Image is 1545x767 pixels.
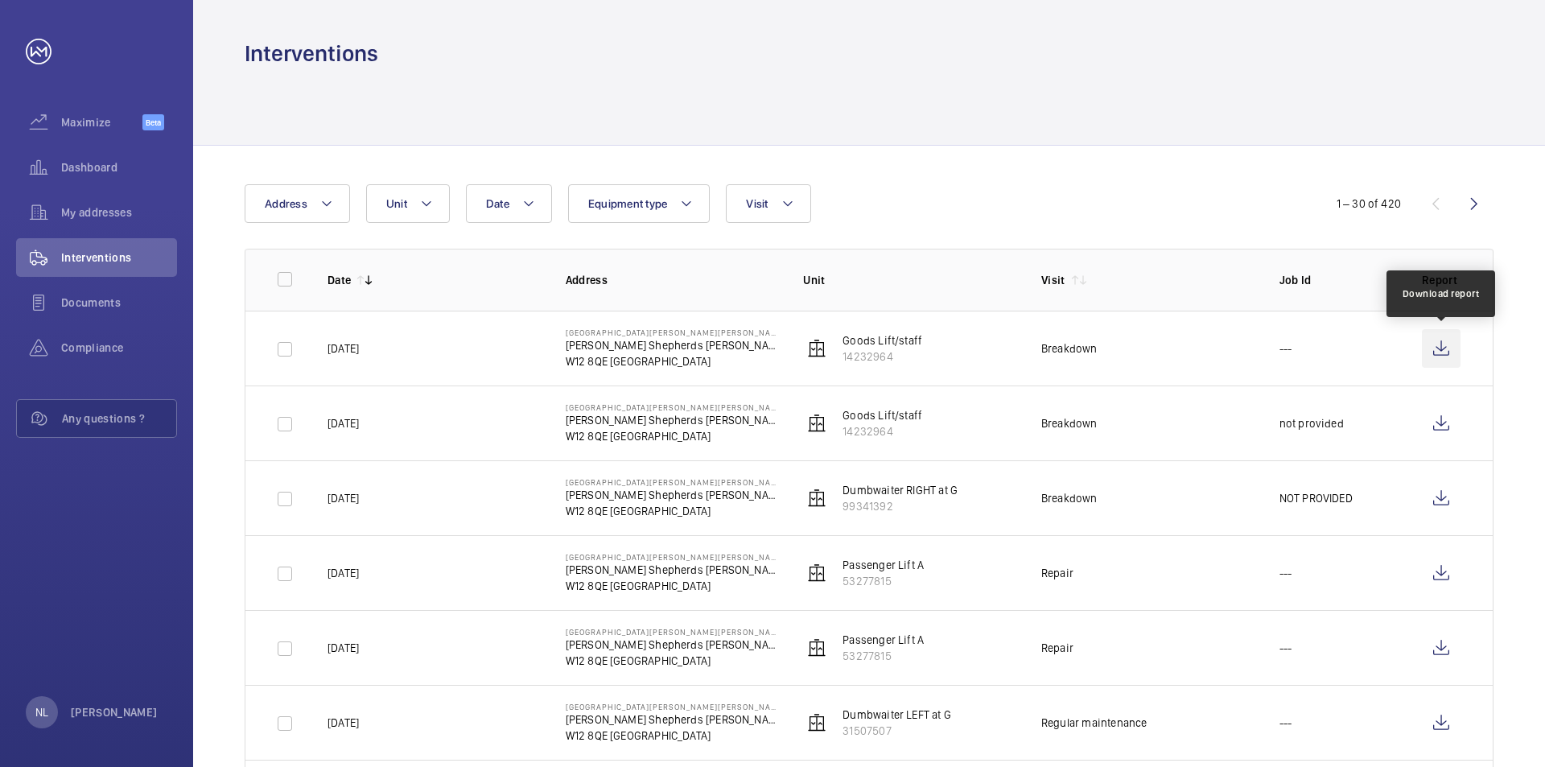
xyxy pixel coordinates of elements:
div: Repair [1041,640,1073,656]
p: --- [1279,715,1292,731]
p: [PERSON_NAME] [71,704,158,720]
p: [GEOGRAPHIC_DATA][PERSON_NAME][PERSON_NAME] [566,702,778,711]
div: Breakdown [1041,415,1098,431]
p: [DATE] [328,565,359,581]
p: [DATE] [328,640,359,656]
p: [DATE] [328,715,359,731]
div: Download report [1403,287,1480,301]
span: Compliance [61,340,177,356]
div: Regular maintenance [1041,715,1147,731]
p: --- [1279,340,1292,357]
p: Address [566,272,778,288]
p: 99341392 [843,498,958,514]
p: [GEOGRAPHIC_DATA][PERSON_NAME][PERSON_NAME] [566,328,778,337]
p: W12 8QE [GEOGRAPHIC_DATA] [566,353,778,369]
p: [DATE] [328,415,359,431]
p: [GEOGRAPHIC_DATA][PERSON_NAME][PERSON_NAME] [566,477,778,487]
p: --- [1279,565,1292,581]
p: NOT PROVIDED [1279,490,1353,506]
p: Passenger Lift A [843,632,924,648]
img: elevator.svg [807,489,826,508]
p: W12 8QE [GEOGRAPHIC_DATA] [566,578,778,594]
span: Date [486,197,509,210]
button: Visit [726,184,810,223]
p: [PERSON_NAME] Shepherds [PERSON_NAME], [566,562,778,578]
div: Breakdown [1041,490,1098,506]
p: [GEOGRAPHIC_DATA][PERSON_NAME][PERSON_NAME] [566,627,778,637]
p: Date [328,272,351,288]
p: Passenger Lift A [843,557,924,573]
p: 53277815 [843,573,924,589]
span: Documents [61,295,177,311]
p: W12 8QE [GEOGRAPHIC_DATA] [566,728,778,744]
p: [PERSON_NAME] Shepherds [PERSON_NAME], [566,412,778,428]
button: Address [245,184,350,223]
div: Breakdown [1041,340,1098,357]
p: W12 8QE [GEOGRAPHIC_DATA] [566,503,778,519]
p: Dumbwaiter LEFT at G [843,707,951,723]
span: Beta [142,114,164,130]
p: 53277815 [843,648,924,664]
p: W12 8QE [GEOGRAPHIC_DATA] [566,653,778,669]
span: Visit [746,197,768,210]
span: Unit [386,197,407,210]
p: [DATE] [328,340,359,357]
p: [DATE] [328,490,359,506]
p: [PERSON_NAME] Shepherds [PERSON_NAME], [566,711,778,728]
span: Any questions ? [62,410,176,427]
span: Address [265,197,307,210]
p: [PERSON_NAME] Shepherds [PERSON_NAME], [566,337,778,353]
span: Equipment type [588,197,668,210]
button: Date [466,184,552,223]
p: 31507507 [843,723,951,739]
span: Interventions [61,249,177,266]
span: Dashboard [61,159,177,175]
span: My addresses [61,204,177,221]
button: Equipment type [568,184,711,223]
p: [PERSON_NAME] Shepherds [PERSON_NAME], [566,637,778,653]
img: elevator.svg [807,339,826,358]
p: Goods Lift/staff [843,407,922,423]
p: Dumbwaiter RIGHT at G [843,482,958,498]
p: [GEOGRAPHIC_DATA][PERSON_NAME][PERSON_NAME] [566,402,778,412]
p: 14232964 [843,423,922,439]
h1: Interventions [245,39,378,68]
p: Goods Lift/staff [843,332,922,348]
p: Visit [1041,272,1065,288]
div: Repair [1041,565,1073,581]
img: elevator.svg [807,414,826,433]
p: [GEOGRAPHIC_DATA][PERSON_NAME][PERSON_NAME] [566,552,778,562]
p: Job Id [1279,272,1396,288]
div: 1 – 30 of 420 [1337,196,1401,212]
p: W12 8QE [GEOGRAPHIC_DATA] [566,428,778,444]
p: NL [35,704,48,720]
p: 14232964 [843,348,922,365]
img: elevator.svg [807,563,826,583]
img: elevator.svg [807,713,826,732]
p: not provided [1279,415,1344,431]
span: Maximize [61,114,142,130]
p: --- [1279,640,1292,656]
p: [PERSON_NAME] Shepherds [PERSON_NAME], [566,487,778,503]
button: Unit [366,184,450,223]
img: elevator.svg [807,638,826,658]
p: Unit [803,272,1016,288]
